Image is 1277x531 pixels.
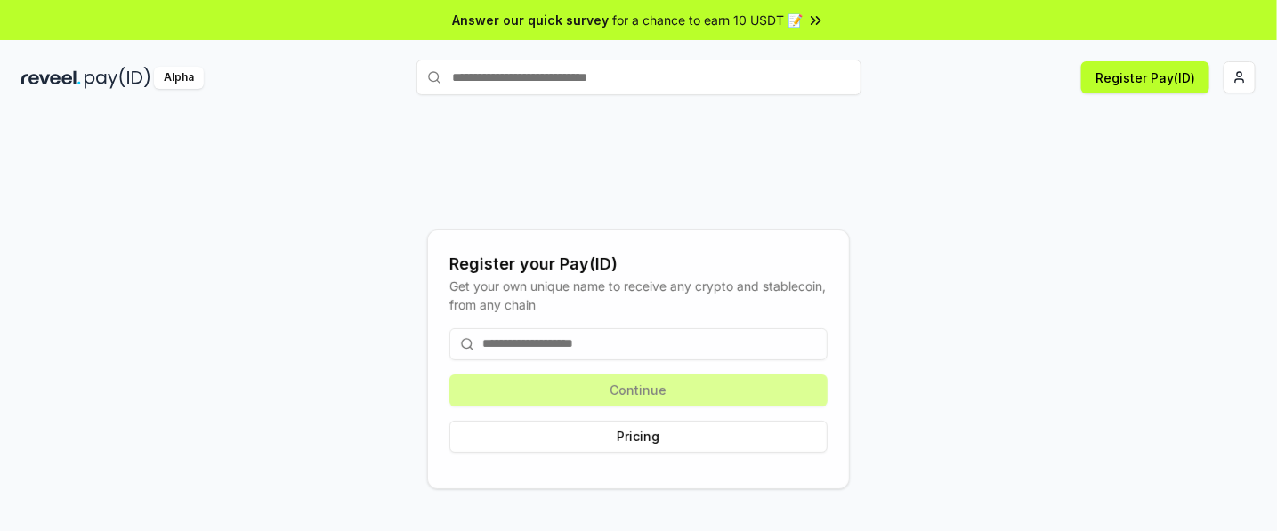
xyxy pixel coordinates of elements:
div: Alpha [154,67,204,89]
span: for a chance to earn 10 USDT 📝 [613,11,804,29]
button: Pricing [449,421,828,453]
div: Get your own unique name to receive any crypto and stablecoin, from any chain [449,277,828,314]
span: Answer our quick survey [453,11,610,29]
img: pay_id [85,67,150,89]
div: Register your Pay(ID) [449,252,828,277]
img: reveel_dark [21,67,81,89]
button: Register Pay(ID) [1081,61,1209,93]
